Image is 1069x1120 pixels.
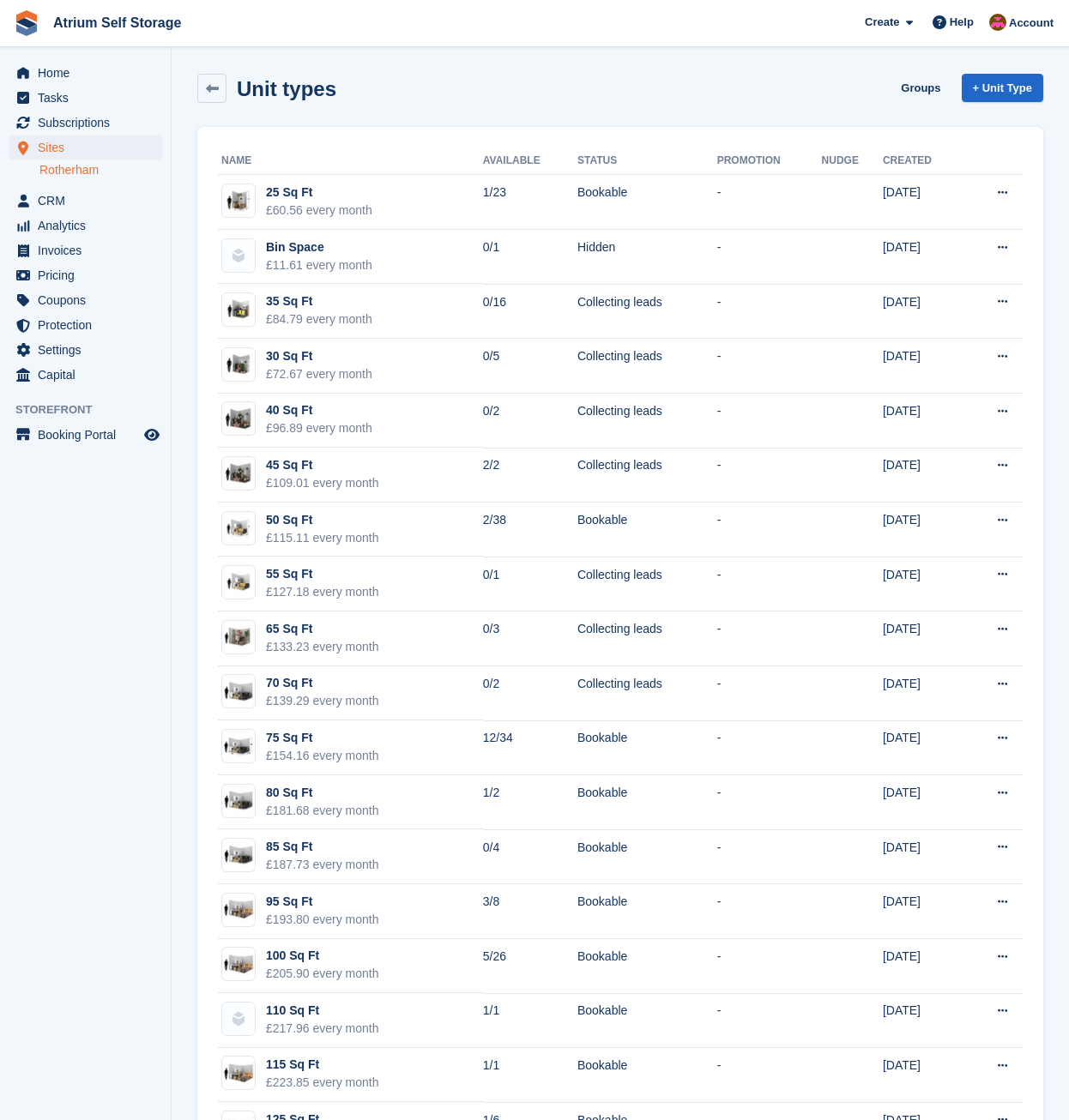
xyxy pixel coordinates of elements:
[717,557,822,611] td: -
[717,884,822,939] td: -
[883,720,963,775] td: [DATE]
[822,148,883,175] th: Nudge
[46,9,188,37] a: Atrium Self Storage
[266,456,379,474] div: 45 Sq Ft
[883,230,963,285] td: [DATE]
[717,1048,822,1103] td: -
[577,720,717,775] td: Bookable
[266,638,379,656] div: £133.23 every month
[38,313,141,337] span: Protection
[483,284,577,339] td: 0/16
[266,292,372,310] div: 35 Sq Ft
[266,256,372,274] div: £11.61 every month
[39,162,162,178] a: Rotherham
[222,843,255,868] img: 75-sqft-unit.jpg
[483,148,577,175] th: Available
[266,1020,379,1038] div: £217.96 every month
[717,720,822,775] td: -
[883,829,963,884] td: [DATE]
[38,338,141,362] span: Settings
[222,1061,255,1086] img: 100-sqft-unit.jpg
[717,148,822,175] th: Promotion
[266,838,379,856] div: 85 Sq Ft
[883,1048,963,1103] td: [DATE]
[717,775,822,830] td: -
[883,557,963,611] td: [DATE]
[266,893,379,911] div: 95 Sq Ft
[9,238,162,262] a: menu
[577,666,717,721] td: Collecting leads
[266,583,379,601] div: £127.18 every month
[577,829,717,884] td: Bookable
[483,993,577,1048] td: 1/1
[483,448,577,503] td: 2/2
[717,503,822,557] td: -
[9,338,162,362] a: menu
[222,189,255,214] img: 25.jpg
[717,666,822,721] td: -
[266,238,372,256] div: Bin Space
[38,423,141,447] span: Booking Portal
[222,897,255,922] img: 100-sqft-unit%20(2).jpg
[222,570,255,595] img: 50-sqft-unit%20(2).jpg
[989,14,1006,31] img: Mark Rhodes
[38,238,141,262] span: Invoices
[222,734,255,759] img: 75.jpg
[577,939,717,994] td: Bookable
[483,503,577,557] td: 2/38
[717,175,822,230] td: -
[9,313,162,337] a: menu
[266,965,379,983] div: £205.90 every month
[717,993,822,1048] td: -
[483,829,577,884] td: 0/4
[9,86,162,110] a: menu
[38,189,141,213] span: CRM
[577,284,717,339] td: Collecting leads
[883,503,963,557] td: [DATE]
[222,679,255,704] img: 75-sqft-unit%20(2).jpg
[15,401,171,418] span: Storefront
[577,230,717,285] td: Hidden
[222,239,255,272] img: blank-unit-type-icon-ffbac7b88ba66c5e286b0e438baccc4b9c83835d4c34f86887a83fc20ec27e7b.svg
[883,884,963,939] td: [DATE]
[883,394,963,449] td: [DATE]
[483,394,577,449] td: 0/2
[222,952,255,977] img: 100-sqft-unit.jpg
[883,939,963,994] td: [DATE]
[717,394,822,449] td: -
[717,230,822,285] td: -
[717,829,822,884] td: -
[266,310,372,328] div: £84.79 every month
[483,939,577,994] td: 5/26
[266,1002,379,1020] div: 110 Sq Ft
[717,284,822,339] td: -
[38,288,141,312] span: Coupons
[266,565,379,583] div: 55 Sq Ft
[266,729,379,747] div: 75 Sq Ft
[38,61,141,85] span: Home
[266,692,379,710] div: £139.29 every month
[483,339,577,394] td: 0/5
[717,939,822,994] td: -
[717,611,822,666] td: -
[266,365,372,383] div: £72.67 every month
[222,352,255,377] img: 30-sqft-unit.jpg
[266,856,379,874] div: £187.73 every month
[483,230,577,285] td: 0/1
[577,394,717,449] td: Collecting leads
[266,202,372,220] div: £60.56 every month
[222,515,255,540] img: 50.jpg
[865,14,899,31] span: Create
[9,111,162,135] a: menu
[266,911,379,929] div: £193.80 every month
[38,135,141,160] span: Sites
[266,620,379,638] div: 65 Sq Ft
[237,77,336,100] h2: Unit types
[142,425,162,445] a: Preview store
[483,611,577,666] td: 0/3
[717,339,822,394] td: -
[483,666,577,721] td: 0/2
[483,884,577,939] td: 3/8
[9,363,162,387] a: menu
[222,298,255,322] img: 35-sqft-unit.jpg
